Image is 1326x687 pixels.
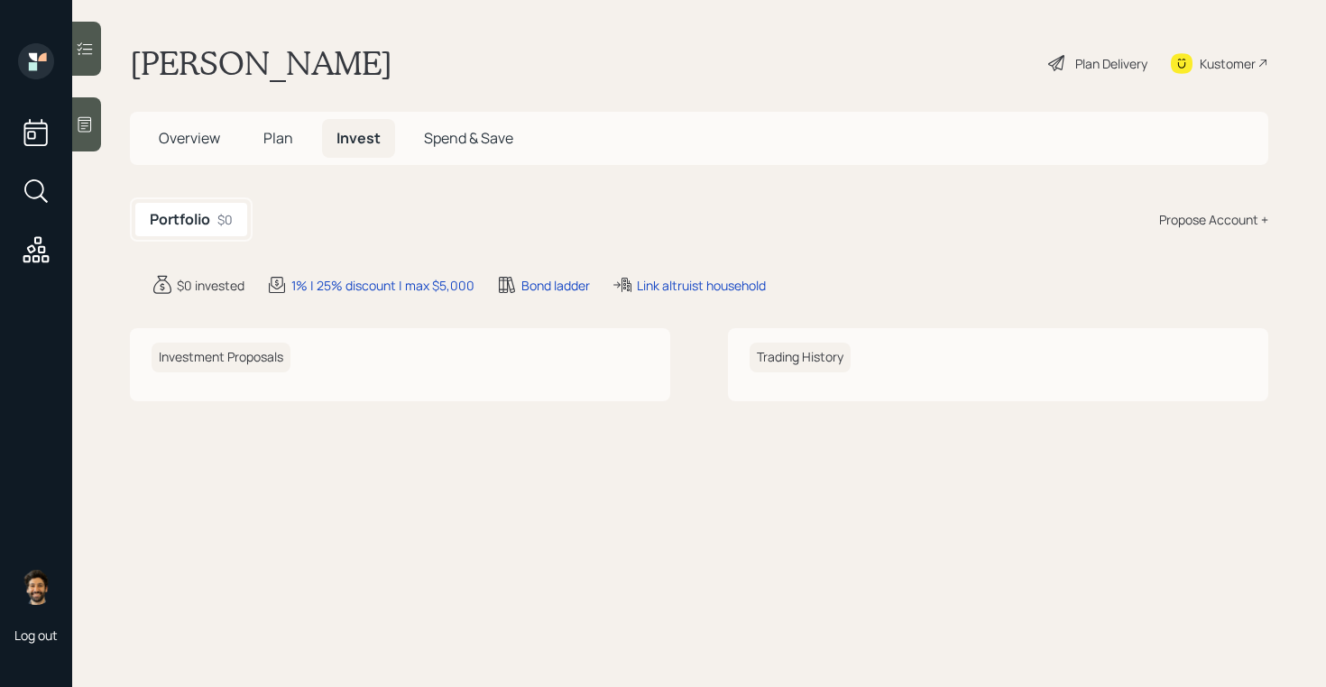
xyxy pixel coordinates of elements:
span: Plan [263,128,293,148]
span: Invest [336,128,381,148]
div: Propose Account + [1159,210,1268,229]
img: eric-schwartz-headshot.png [18,569,54,605]
h6: Investment Proposals [152,343,290,372]
h5: Portfolio [150,211,210,228]
div: Kustomer [1200,54,1256,73]
span: Overview [159,128,220,148]
span: Spend & Save [424,128,513,148]
div: $0 invested [177,276,244,295]
div: Bond ladder [521,276,590,295]
h6: Trading History [750,343,851,372]
div: 1% | 25% discount | max $5,000 [291,276,474,295]
div: Log out [14,627,58,644]
div: Plan Delivery [1075,54,1147,73]
div: $0 [217,210,233,229]
h1: [PERSON_NAME] [130,43,392,83]
div: Link altruist household [637,276,766,295]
